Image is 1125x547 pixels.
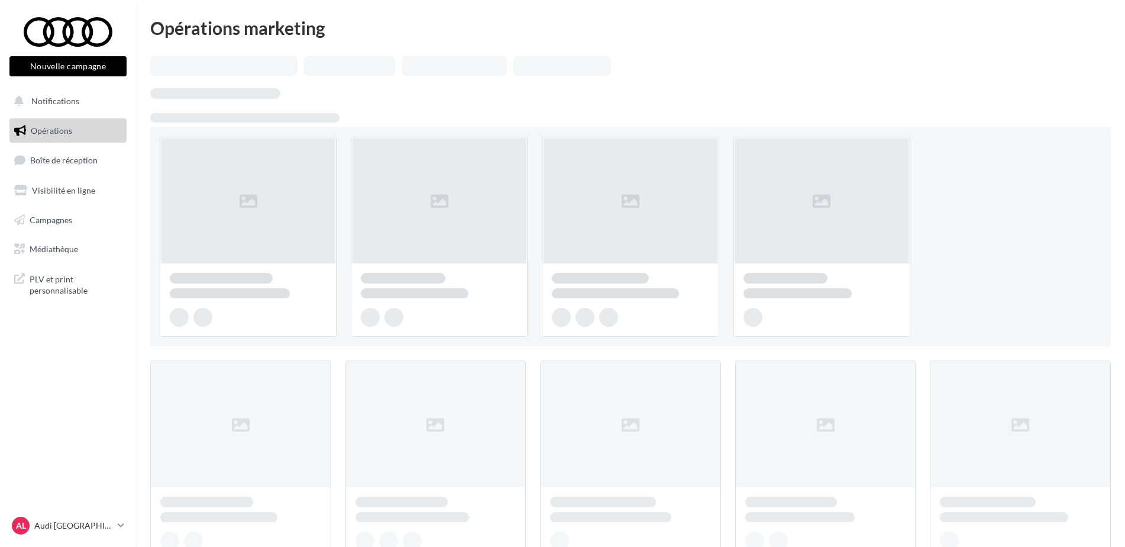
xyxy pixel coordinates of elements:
a: Campagnes [7,208,129,233]
span: PLV et print personnalisable [30,271,122,297]
div: Opérations marketing [150,19,1111,37]
button: Nouvelle campagne [9,56,127,76]
a: PLV et print personnalisable [7,266,129,301]
span: Campagnes [30,214,72,224]
button: Notifications [7,89,124,114]
span: AL [16,520,26,532]
a: AL Audi [GEOGRAPHIC_DATA][PERSON_NAME] [9,514,127,537]
a: Boîte de réception [7,147,129,173]
a: Visibilité en ligne [7,178,129,203]
span: Visibilité en ligne [32,185,95,195]
span: Boîte de réception [30,155,98,165]
a: Opérations [7,118,129,143]
p: Audi [GEOGRAPHIC_DATA][PERSON_NAME] [34,520,113,532]
span: Notifications [31,96,79,106]
span: Opérations [31,126,72,136]
a: Médiathèque [7,237,129,262]
span: Médiathèque [30,244,78,254]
